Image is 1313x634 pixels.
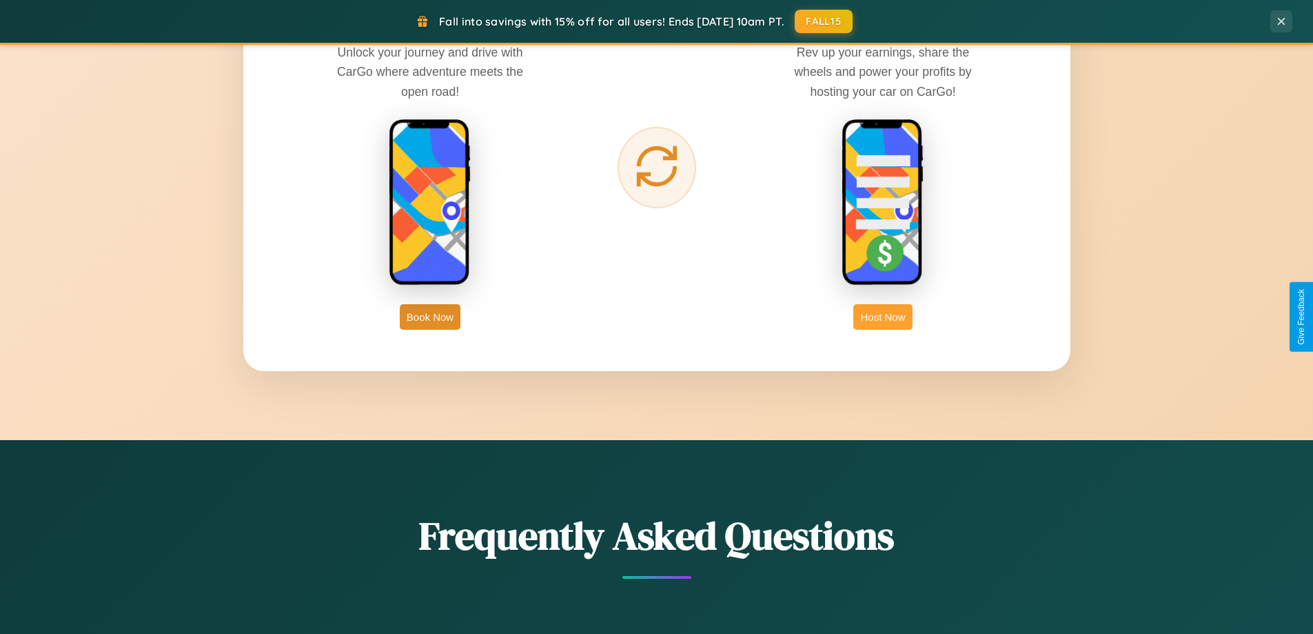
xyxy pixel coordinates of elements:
button: FALL15 [795,10,853,33]
img: host phone [842,119,924,287]
h2: Frequently Asked Questions [243,509,1070,562]
p: Rev up your earnings, share the wheels and power your profits by hosting your car on CarGo! [780,43,986,101]
button: Book Now [400,304,460,330]
button: Host Now [853,304,912,330]
span: Fall into savings with 15% off for all users! Ends [DATE] 10am PT. [439,14,784,28]
img: rent phone [389,119,471,287]
p: Unlock your journey and drive with CarGo where adventure meets the open road! [327,43,533,101]
div: Give Feedback [1296,289,1306,345]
